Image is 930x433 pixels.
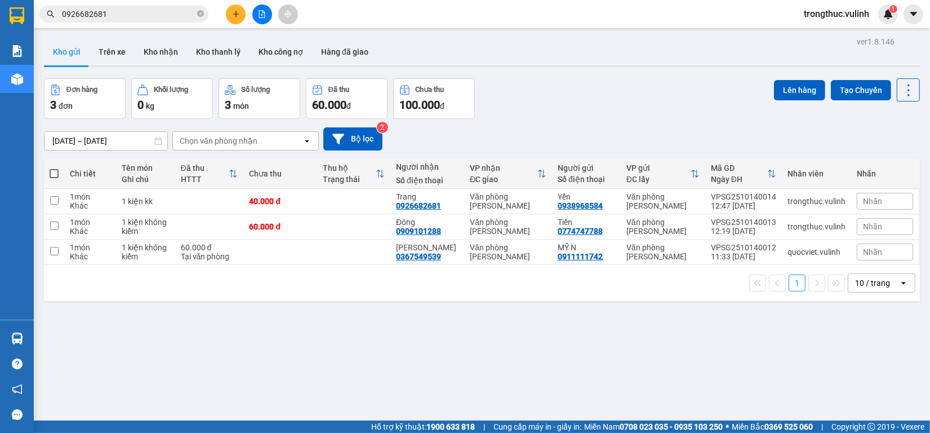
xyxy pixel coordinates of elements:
[187,38,250,65] button: Kho thanh lý
[396,162,459,171] div: Người nhận
[558,175,615,184] div: Số điện thoại
[396,201,441,210] div: 0926682681
[50,98,56,112] span: 3
[711,243,776,252] div: VPSG2510140012
[396,192,459,201] div: Trang
[5,25,215,82] li: E11, Đường số 8, Khu dân cư Nông [GEOGRAPHIC_DATA], Kv.[GEOGRAPHIC_DATA], [GEOGRAPHIC_DATA]
[12,384,23,395] span: notification
[146,101,154,111] span: kg
[10,7,24,24] img: logo-vxr
[44,38,90,65] button: Kho gửi
[558,201,603,210] div: 0938968584
[11,45,23,57] img: solution-icon
[857,169,913,178] div: Nhãn
[558,164,615,173] div: Người gửi
[711,218,776,227] div: VPSG2510140013
[323,127,382,151] button: Bộ lọc
[181,243,238,252] div: 60.000 đ
[470,218,546,236] div: Văn phòng [PERSON_NAME]
[306,78,388,119] button: Đã thu60.000đ
[12,409,23,420] span: message
[122,175,170,184] div: Ghi chú
[470,164,537,173] div: VP nhận
[774,80,825,100] button: Lên hàng
[558,218,615,227] div: Tiến
[493,421,581,433] span: Cung cấp máy in - giấy in:
[70,227,110,236] div: Khác
[558,243,615,252] div: MỸ N
[154,86,188,94] div: Khối lượng
[863,197,882,206] span: Nhãn
[440,101,444,111] span: đ
[241,86,270,94] div: Số lượng
[399,98,440,112] span: 100.000
[558,252,603,261] div: 0911111742
[70,169,110,178] div: Chi tiết
[59,101,73,111] span: đơn
[249,197,311,206] div: 40.000 đ
[904,5,923,24] button: caret-down
[732,421,813,433] span: Miền Bắc
[181,252,238,261] div: Tại văn phòng
[225,98,231,112] span: 3
[233,101,249,111] span: món
[416,86,444,94] div: Chưa thu
[284,10,292,18] span: aim
[135,38,187,65] button: Kho nhận
[863,222,882,231] span: Nhãn
[396,227,441,236] div: 0909101288
[396,252,441,261] div: 0367549539
[705,159,782,189] th: Toggle SortBy
[5,5,61,61] img: logo.jpg
[122,164,170,173] div: Tên món
[302,136,312,145] svg: open
[11,73,23,85] img: warehouse-icon
[11,333,23,344] img: warehouse-icon
[396,243,459,252] div: Ngọc Hải
[323,175,376,184] div: Trạng thái
[621,159,705,189] th: Toggle SortBy
[70,192,110,201] div: 1 món
[137,98,144,112] span: 0
[70,243,110,252] div: 1 món
[65,7,159,21] b: [PERSON_NAME]
[317,159,390,189] th: Toggle SortBy
[626,218,700,236] div: Văn phòng [PERSON_NAME]
[346,101,351,111] span: đ
[620,422,723,431] strong: 0708 023 035 - 0935 103 250
[328,86,349,94] div: Đã thu
[396,218,459,227] div: Đông
[857,36,895,48] div: ver 1.8.146
[122,197,170,206] div: 1 kiện kk
[483,421,485,433] span: |
[711,175,767,184] div: Ngày ĐH
[711,192,776,201] div: VPSG2510140014
[396,176,459,185] div: Số điện thoại
[393,78,475,119] button: Chưa thu100.000đ
[371,421,475,433] span: Hỗ trợ kỹ thuật:
[226,5,246,24] button: plus
[883,9,893,19] img: icon-new-feature
[131,78,213,119] button: Khối lượng0kg
[65,27,74,36] span: environment
[122,218,170,236] div: 1 kiện không kiểm
[312,98,346,112] span: 60.000
[62,8,195,20] input: Tìm tên, số ĐT hoặc mã đơn
[863,248,882,257] span: Nhãn
[584,421,723,433] span: Miền Nam
[626,243,700,261] div: Văn phòng [PERSON_NAME]
[891,5,895,13] span: 1
[764,422,813,431] strong: 0369 525 060
[855,277,890,289] div: 10 / trang
[45,132,167,150] input: Select a date range.
[470,175,537,184] div: ĐC giao
[626,192,700,210] div: Văn phòng [PERSON_NAME]
[470,192,546,210] div: Văn phòng [PERSON_NAME]
[377,122,388,133] sup: 2
[426,422,475,431] strong: 1900 633 818
[12,359,23,369] span: question-circle
[181,164,229,173] div: Đã thu
[787,197,846,206] div: trongthuc.vulinh
[323,164,376,173] div: Thu hộ
[5,83,14,92] span: phone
